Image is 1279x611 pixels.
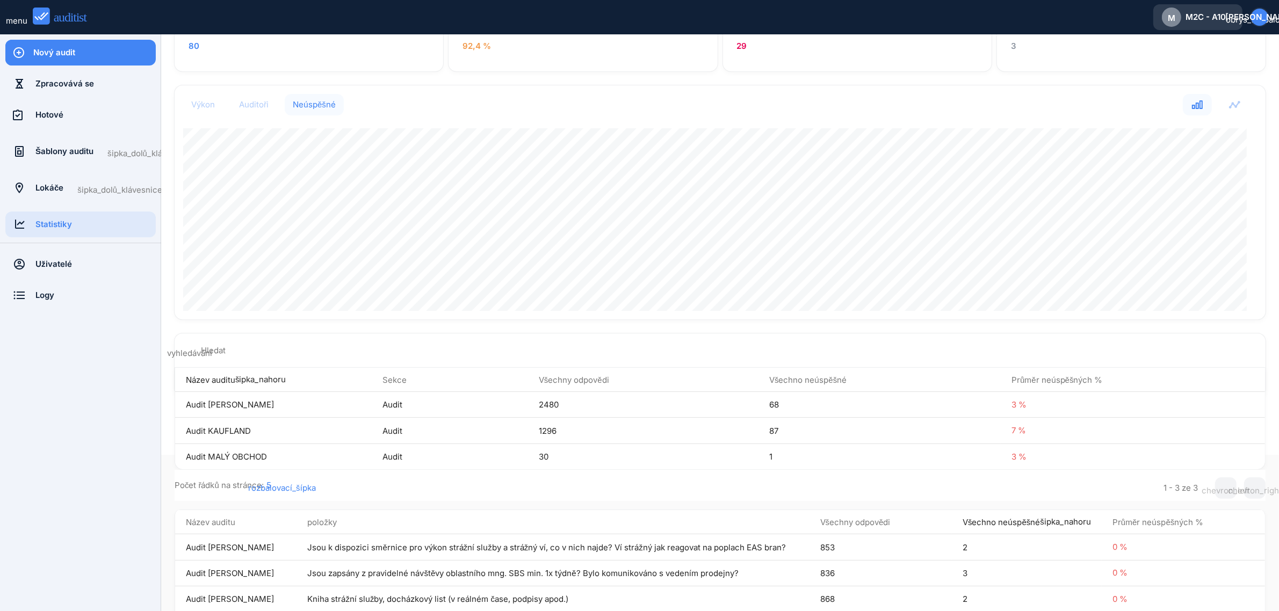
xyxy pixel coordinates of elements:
[183,94,223,115] button: Výkon
[758,368,1001,392] th: Všechny neúspěšné: Netříděno. Aktivací seřadíte vzestupně.
[5,102,156,128] a: Hotové
[737,41,747,51] font: 29
[35,219,72,229] font: Statistiky
[952,510,1102,534] th: Všechny neúspěšné: Sorted ascending. Activate to sort descending.
[107,148,192,158] font: šipka_dolů_klávesnice
[186,375,235,385] font: Název auditu
[175,368,372,392] th: Název auditu: Seřazeno vzestupně. Aktivujte pro seřazení sestupně.
[1186,12,1226,22] font: M2C - A10
[382,399,402,410] font: Audit
[5,71,156,97] a: Zpracovává se
[963,542,967,552] font: 2
[539,452,548,462] font: 30
[191,99,215,110] font: Výkon
[1001,368,1265,392] th: Průměr neúspěšných %: Netříděno. Aktivací seřadíte vzestupně.
[1112,568,1128,578] font: 0 %
[167,348,212,358] font: vyhledávání
[372,368,528,392] th: Sekce: Neseřazeno. Aktivujte pro vzestupné seřazení.
[1040,517,1091,527] font: šipka_nahoru
[463,41,491,51] font: 92,4 %
[539,426,557,436] font: 1296
[175,510,297,534] th: Název auditu: Not sorted. Activate to sort ascending.
[963,517,1040,527] font: Všechno neúspěšné
[1153,4,1242,30] button: MM2C - A10
[1011,375,1103,385] font: Průměr neúspěšných %
[1011,452,1027,462] font: 3 %
[35,183,63,193] font: Lokáče
[820,568,835,578] font: 836
[248,483,316,493] font: rozbalovací_šípka
[1102,510,1265,534] th: Průměr neúspěšných %: Not sorted. Activate to sort ascending.
[35,259,72,269] font: Uživatelé
[5,282,156,308] a: Logy
[769,452,772,462] font: 1
[1112,594,1128,604] font: 0 %
[1011,425,1026,435] font: 7 %
[5,251,156,277] a: Uživatelé
[6,16,27,26] font: menu
[308,542,786,552] font: Jsou k dispozici směrnice pro výkon strážní služby a strážný ví, co v nich najde? Ví strážný jak ...
[769,399,779,410] font: 68
[5,175,63,201] a: Lokáče
[35,110,63,120] font: Hotové
[963,568,967,578] font: 3
[186,568,274,578] font: Audit [PERSON_NAME]
[231,94,277,115] button: Auditoři
[235,374,286,384] font: šipka_nahoru
[33,8,97,25] img: auditist_logo_new.svg
[769,375,847,385] font: Všechno neúspěšné
[382,452,402,462] font: Audit
[1011,399,1027,410] font: 3 %
[35,78,94,89] font: Zpracovává se
[528,368,758,392] th: Všechny odpovědi: Neřazeno. Aktivací seřadíte vzestupně.
[963,594,967,604] font: 2
[1164,483,1198,493] font: 1 - 3 ze 3
[820,594,835,604] font: 868
[308,594,569,604] font: Kniha strážní služby, docházkový list (v reálném čase, podpisy apod.)
[810,510,952,534] th: Všechny odpovědi: Neřazeno. Aktivací seřadíte vzestupně.
[35,290,54,300] font: Logy
[189,41,199,51] font: 80
[539,375,609,385] font: Všechny odpovědi
[297,510,810,534] th: položky: Neseřazeno. Aktivací seřadíte vzestupně.
[1168,13,1175,23] font: M
[1011,41,1016,51] font: 3
[186,594,274,604] font: Audit [PERSON_NAME]
[308,517,337,527] font: položky
[820,542,835,552] font: 853
[308,568,739,578] font: Jsou zapsány z pravidelné návštěvy oblastního mng. SBS min. 1x týdně? Bylo komunikováno s vedením...
[769,426,778,436] font: 87
[186,542,274,552] font: Audit [PERSON_NAME]
[293,99,336,110] font: Neúspěšné
[382,375,407,385] font: Sekce
[1250,8,1269,27] button: [PERSON_NAME]
[5,139,93,164] a: Šablony auditu
[175,480,264,490] font: Počet řádků na stránce:
[77,185,162,195] font: šipka_dolů_klávesnice
[201,342,1257,359] input: Hledat
[382,426,402,436] font: Audit
[186,452,267,462] font: Audit MALÝ OBCHOD
[1112,517,1204,527] font: Průměr neúspěšných %
[35,146,93,156] font: Šablony auditu
[820,517,891,527] font: Všechny odpovědi
[239,99,269,110] font: Auditoři
[186,399,274,410] font: Audit [PERSON_NAME]
[539,399,559,410] font: 2480
[1112,542,1128,552] font: 0 %
[186,517,235,527] font: Název auditu
[186,426,251,436] font: Audit KAUFLAND
[5,212,156,237] a: Statistiky
[285,94,344,115] button: Neúspěšné
[33,47,75,57] font: Nový audit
